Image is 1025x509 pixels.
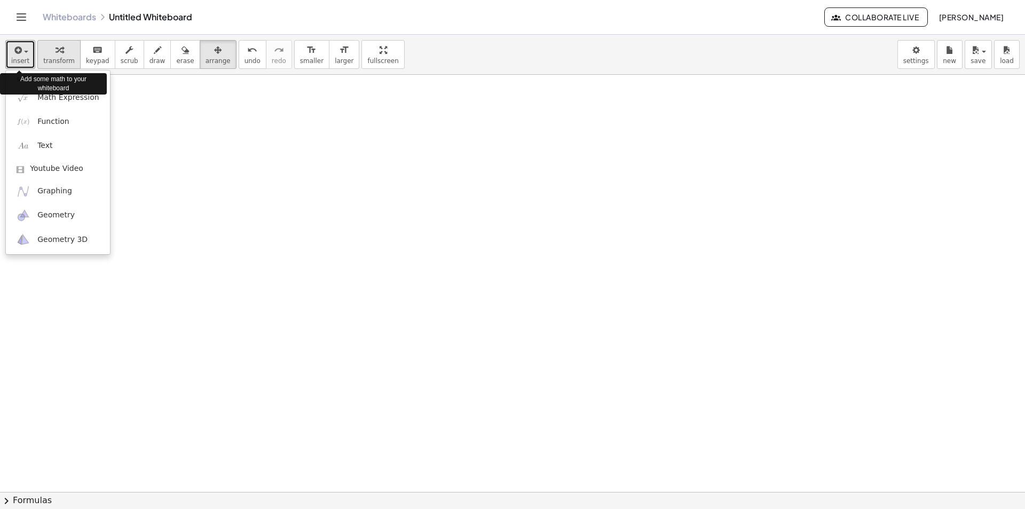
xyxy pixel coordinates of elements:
[6,228,110,252] a: Geometry 3D
[939,12,1004,22] span: [PERSON_NAME]
[994,40,1020,69] button: load
[5,40,35,69] button: insert
[971,57,985,65] span: save
[903,57,929,65] span: settings
[43,57,75,65] span: transform
[17,185,30,198] img: ggb-graphing.svg
[17,115,30,128] img: f_x.png
[329,40,359,69] button: format_sizelarger
[1000,57,1014,65] span: load
[37,116,69,127] span: Function
[144,40,171,69] button: draw
[30,163,83,174] span: Youtube Video
[37,140,52,151] span: Text
[6,158,110,179] a: Youtube Video
[37,92,99,103] span: Math Expression
[170,40,200,69] button: erase
[965,40,992,69] button: save
[149,57,165,65] span: draw
[339,44,349,57] i: format_size
[824,7,928,27] button: Collaborate Live
[37,40,81,69] button: transform
[17,91,30,104] img: sqrt_x.png
[245,57,261,65] span: undo
[294,40,329,69] button: format_sizesmaller
[200,40,236,69] button: arrange
[833,12,919,22] span: Collaborate Live
[11,57,29,65] span: insert
[6,203,110,228] a: Geometry
[6,85,110,109] a: Math Expression
[17,209,30,222] img: ggb-geometry.svg
[17,233,30,246] img: ggb-3d.svg
[274,44,284,57] i: redo
[37,210,75,221] span: Geometry
[37,186,72,197] span: Graphing
[206,57,231,65] span: arrange
[92,44,102,57] i: keyboard
[897,40,935,69] button: settings
[176,57,194,65] span: erase
[306,44,317,57] i: format_size
[943,57,956,65] span: new
[6,179,110,203] a: Graphing
[121,57,138,65] span: scrub
[6,134,110,158] a: Text
[930,7,1012,27] button: [PERSON_NAME]
[43,12,96,22] a: Whiteboards
[115,40,144,69] button: scrub
[80,40,115,69] button: keyboardkeypad
[37,234,88,245] span: Geometry 3D
[300,57,324,65] span: smaller
[272,57,286,65] span: redo
[13,9,30,26] button: Toggle navigation
[247,44,257,57] i: undo
[17,139,30,153] img: Aa.png
[367,57,398,65] span: fullscreen
[6,109,110,134] a: Function
[86,57,109,65] span: keypad
[937,40,963,69] button: new
[361,40,404,69] button: fullscreen
[266,40,292,69] button: redoredo
[239,40,266,69] button: undoundo
[335,57,353,65] span: larger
